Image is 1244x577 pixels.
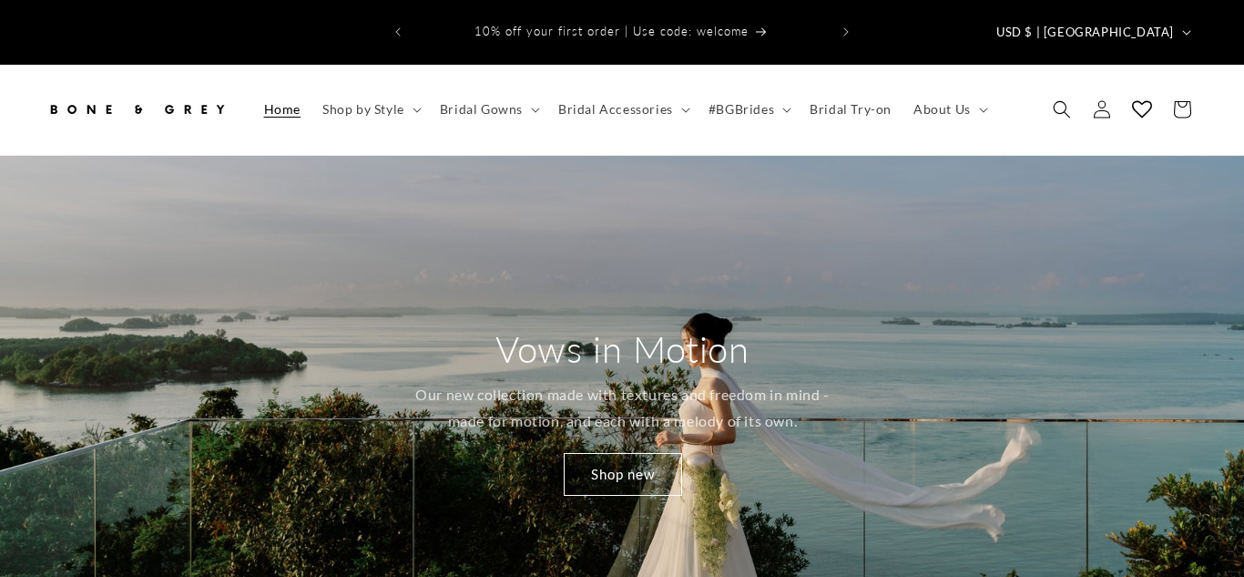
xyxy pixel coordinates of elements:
[46,89,228,129] img: Bone and Grey Bridal
[440,101,523,118] span: Bridal Gowns
[558,101,673,118] span: Bridal Accessories
[902,90,995,129] summary: About Us
[547,90,698,129] summary: Bridal Accessories
[253,90,311,129] a: Home
[429,90,547,129] summary: Bridal Gowns
[311,90,429,129] summary: Shop by Style
[709,101,774,118] span: #BGBrides
[810,101,892,118] span: Bridal Try-on
[996,24,1174,42] span: USD $ | [GEOGRAPHIC_DATA]
[913,101,971,118] span: About Us
[698,90,799,129] summary: #BGBrides
[1042,89,1082,129] summary: Search
[39,83,235,137] a: Bone and Grey Bridal
[378,15,418,49] button: Previous announcement
[799,90,902,129] a: Bridal Try-on
[474,24,749,38] span: 10% off your first order | Use code: welcome
[563,453,681,496] a: Shop new
[406,382,839,435] p: Our new collection made with textures and freedom in mind - made for motion, and each with a melo...
[495,325,749,373] h2: Vows in Motion
[322,101,404,118] span: Shop by Style
[264,101,301,118] span: Home
[985,15,1198,49] button: USD $ | [GEOGRAPHIC_DATA]
[826,15,866,49] button: Next announcement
